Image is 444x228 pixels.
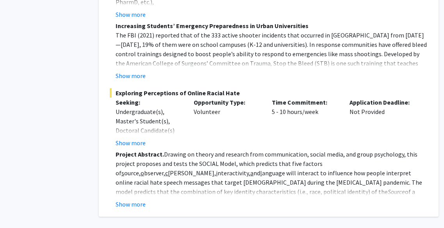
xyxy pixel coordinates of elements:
p: Opportunity Type: [194,98,260,107]
button: Show more [116,10,146,19]
u: l [260,169,262,177]
div: Volunteer [188,98,266,148]
button: Show more [116,199,146,209]
p: Seeking: [116,98,182,107]
p: Time Commitment: [272,98,338,107]
strong: Project Abstract. [116,150,164,158]
u: c [165,169,168,177]
div: Not Provided [344,98,422,148]
div: Undergraduate(s), Master's Student(s), Doctoral Candidate(s) (PhD, MD, DMD, PharmD, etc.), Faculty [116,107,182,154]
u: s [121,169,124,177]
span: Exploring Perceptions of Online Racial Hate [110,88,428,98]
p: Application Deadline: [349,98,416,107]
button: Show more [116,71,146,80]
div: 5 - 10 hours/week [266,98,344,148]
u: o [141,169,144,177]
u: i [216,169,218,177]
u: a [250,169,253,177]
em: Source [388,188,405,196]
p: The FBI (2021) reported that of the 333 active shooter incidents that occurred in [GEOGRAPHIC_DAT... [116,30,428,115]
em: , [271,59,272,67]
button: Show more [116,138,146,148]
strong: Increasing Students’ Emergency Preparedness in Urban Universities [116,22,308,30]
iframe: Chat [6,193,33,222]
